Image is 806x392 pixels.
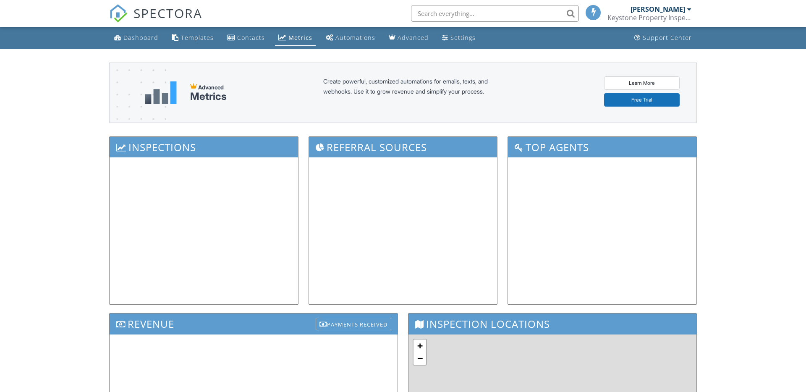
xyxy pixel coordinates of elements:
h3: Inspection Locations [408,314,696,334]
img: metrics-aadfce2e17a16c02574e7fc40e4d6b8174baaf19895a402c862ea781aae8ef5b.svg [145,81,177,104]
div: Advanced [398,34,429,42]
a: SPECTORA [109,11,202,29]
a: Contacts [224,30,268,46]
a: Zoom in [413,340,426,352]
a: Zoom out [413,352,426,365]
a: Templates [168,30,217,46]
span: Advanced [198,84,224,91]
div: Support Center [643,34,692,42]
h3: Revenue [110,314,398,334]
a: Automations (Basic) [322,30,379,46]
input: Search everything... [411,5,579,22]
a: Metrics [275,30,316,46]
div: Contacts [237,34,265,42]
span: SPECTORA [133,4,202,22]
a: Learn More [604,76,680,90]
a: Settings [439,30,479,46]
div: Payments Received [316,318,391,330]
div: Templates [181,34,214,42]
div: Keystone Property Inspections [607,13,691,22]
h3: Inspections [110,137,298,157]
a: Support Center [631,30,695,46]
h3: Top Agents [508,137,696,157]
div: [PERSON_NAME] [631,5,685,13]
div: Automations [335,34,375,42]
div: Settings [450,34,476,42]
img: The Best Home Inspection Software - Spectora [109,4,128,23]
img: advanced-banner-bg-f6ff0eecfa0ee76150a1dea9fec4b49f333892f74bc19f1b897a312d7a1b2ff3.png [110,63,166,156]
a: Free Trial [604,93,680,107]
h3: Referral Sources [309,137,497,157]
div: Metrics [190,91,227,102]
a: Payments Received [316,316,391,329]
div: Dashboard [123,34,158,42]
a: Dashboard [111,30,162,46]
div: Metrics [288,34,312,42]
a: Advanced [385,30,432,46]
div: Create powerful, customized automations for emails, texts, and webhooks. Use it to grow revenue a... [323,76,508,109]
